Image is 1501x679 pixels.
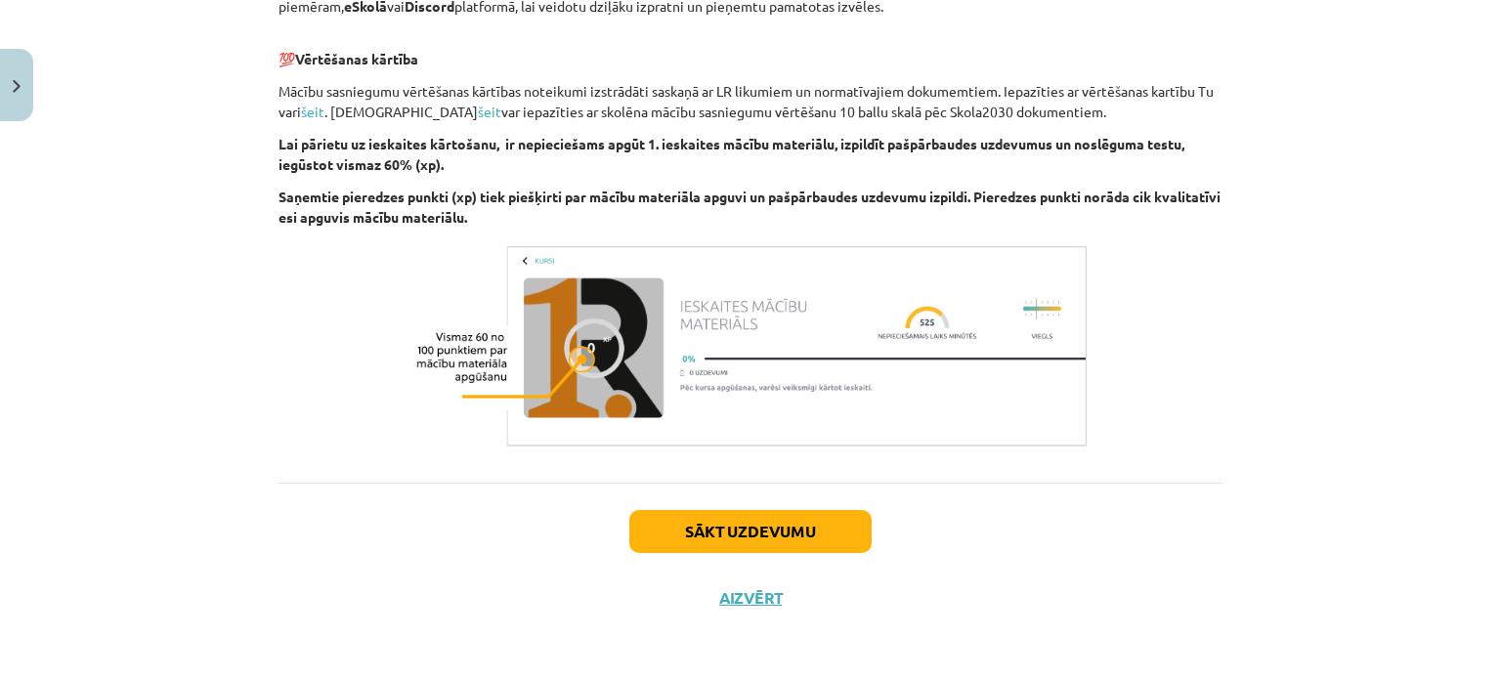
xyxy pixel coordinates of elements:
a: šeit [478,103,501,120]
button: Aizvērt [713,588,788,608]
p: 💯 [279,28,1222,69]
b: Saņemtie pieredzes punkti (xp) tiek piešķirti par mācību materiāla apguvi un pašpārbaudes uzdevum... [279,188,1221,226]
button: Sākt uzdevumu [629,510,872,553]
p: Mācību sasniegumu vērtēšanas kārtības noteikumi izstrādāti saskaņā ar LR likumiem un normatīvajie... [279,81,1222,122]
a: šeit [301,103,324,120]
b: Lai pārietu uz ieskaites kārtošanu, ir nepieciešams apgūt 1. ieskaites mācību materiālu, izpildīt... [279,135,1184,173]
img: icon-close-lesson-0947bae3869378f0d4975bcd49f059093ad1ed9edebbc8119c70593378902aed.svg [13,80,21,93]
b: Vērtēšanas kārtība [295,50,418,67]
